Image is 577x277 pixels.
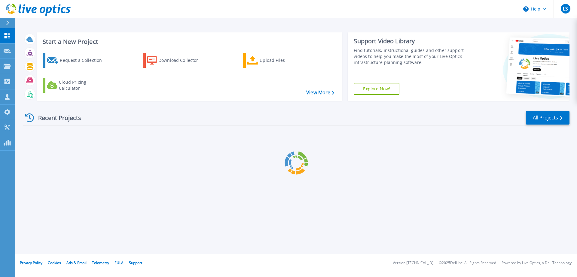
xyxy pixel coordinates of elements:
div: Recent Projects [23,110,89,125]
a: Cloud Pricing Calculator [43,78,110,93]
li: Powered by Live Optics, a Dell Technology [502,261,572,265]
a: Support [129,260,142,265]
li: © 2025 Dell Inc. All Rights Reserved [439,261,496,265]
div: Support Video Library [354,37,467,45]
a: Request a Collection [43,53,110,68]
a: All Projects [526,111,569,125]
span: LS [563,6,568,11]
div: Request a Collection [60,54,108,66]
div: Find tutorials, instructional guides and other support videos to help you make the most of your L... [354,47,467,65]
li: Version: [TECHNICAL_ID] [393,261,433,265]
div: Cloud Pricing Calculator [59,79,107,91]
a: Explore Now! [354,83,399,95]
div: Upload Files [260,54,308,66]
a: Cookies [48,260,61,265]
a: Privacy Policy [20,260,42,265]
a: EULA [114,260,124,265]
div: Download Collector [158,54,206,66]
h3: Start a New Project [43,38,334,45]
a: Telemetry [92,260,109,265]
a: View More [306,90,334,95]
a: Download Collector [143,53,210,68]
a: Upload Files [243,53,310,68]
a: Ads & Email [66,260,87,265]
